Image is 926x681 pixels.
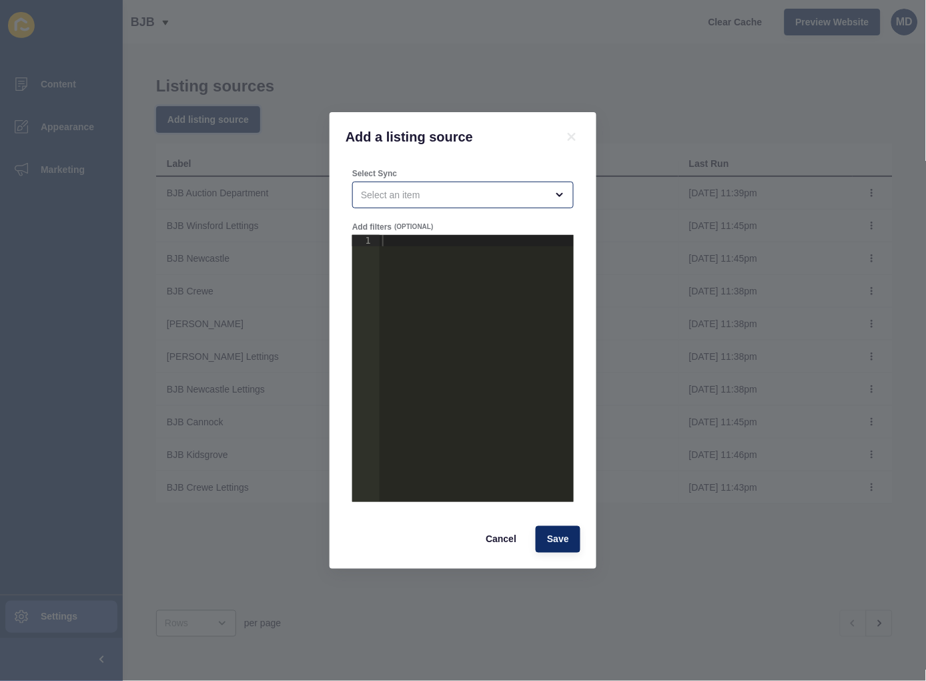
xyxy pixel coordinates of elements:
span: Cancel [486,533,516,546]
button: Save [536,526,580,553]
span: Save [547,533,569,546]
div: open menu [352,182,574,208]
label: Select Sync [352,168,397,179]
h1: Add a listing source [346,128,547,146]
span: (OPTIONAL) [394,222,433,232]
button: Cancel [474,526,528,553]
label: Add filters [352,222,392,232]
div: 1 [352,235,380,246]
